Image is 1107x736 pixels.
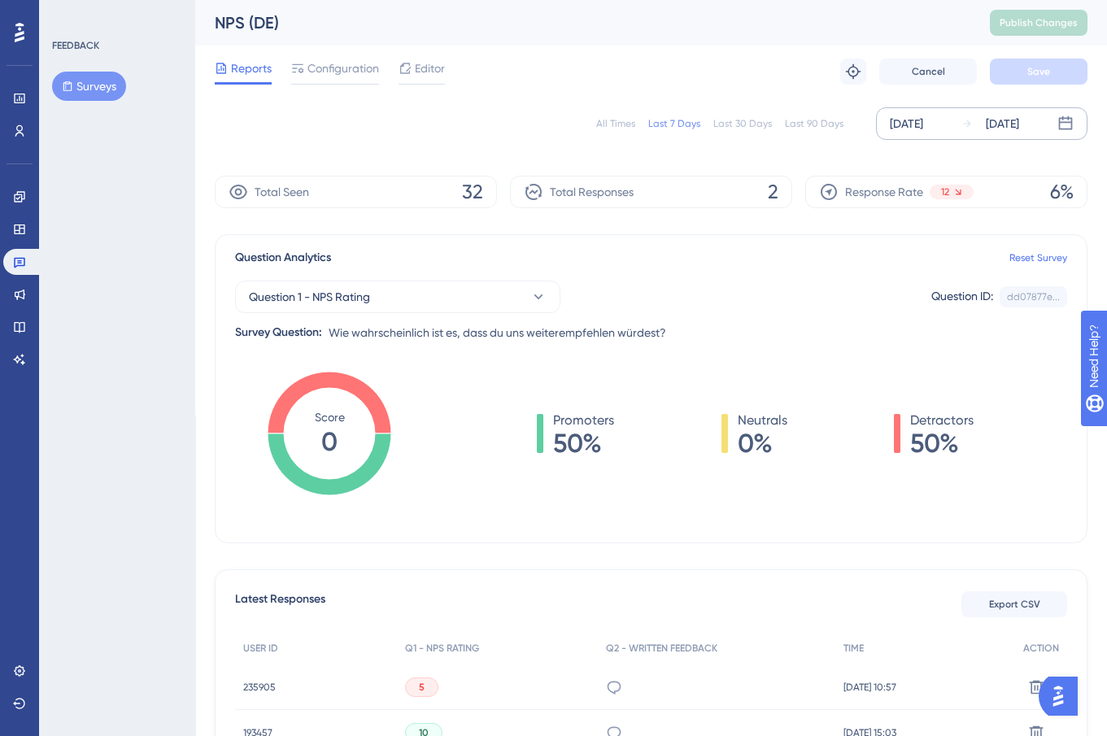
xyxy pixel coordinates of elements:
button: Save [990,59,1087,85]
span: Q1 - NPS RATING [405,642,479,655]
button: Cancel [879,59,977,85]
div: Survey Question: [235,323,322,342]
span: Cancel [912,65,945,78]
div: [DATE] [986,114,1019,133]
span: 235905 [243,681,276,694]
div: [DATE] [890,114,923,133]
div: All Times [596,117,635,130]
div: Last 90 Days [785,117,843,130]
span: 2 [768,179,778,205]
span: Q2 - WRITTEN FEEDBACK [606,642,717,655]
div: dd07877e... [1007,290,1060,303]
span: 5 [419,681,425,694]
div: FEEDBACK [52,39,99,52]
span: USER ID [243,642,278,655]
span: Reports [231,59,272,78]
span: Wie wahrscheinlich ist es, dass du uns weiterempfehlen würdest? [329,323,666,342]
span: Promoters [553,411,614,430]
a: Reset Survey [1009,251,1067,264]
span: Publish Changes [1000,16,1078,29]
div: NPS (DE) [215,11,949,34]
tspan: 0 [321,426,338,457]
tspan: Score [315,411,345,424]
span: Total Seen [255,182,309,202]
span: Detractors [910,411,974,430]
span: Configuration [307,59,379,78]
button: Export CSV [961,591,1067,617]
span: 50% [910,430,974,456]
span: TIME [843,642,864,655]
button: Question 1 - NPS Rating [235,281,560,313]
span: 50% [553,430,614,456]
span: 32 [462,179,483,205]
iframe: UserGuiding AI Assistant Launcher [1039,672,1087,721]
span: Total Responses [550,182,634,202]
span: Editor [415,59,445,78]
span: Need Help? [38,4,102,24]
span: 12 [941,185,949,198]
span: Response Rate [845,182,923,202]
span: ACTION [1023,642,1059,655]
span: Export CSV [989,598,1040,611]
span: Latest Responses [235,590,325,619]
div: Question ID: [931,286,993,307]
span: Neutrals [738,411,787,430]
span: 0% [738,430,787,456]
span: [DATE] 10:57 [843,681,896,694]
button: Publish Changes [990,10,1087,36]
button: Surveys [52,72,126,101]
div: Last 30 Days [713,117,772,130]
span: Question 1 - NPS Rating [249,287,370,307]
span: 6% [1050,179,1074,205]
span: Question Analytics [235,248,331,268]
div: Last 7 Days [648,117,700,130]
span: Save [1027,65,1050,78]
